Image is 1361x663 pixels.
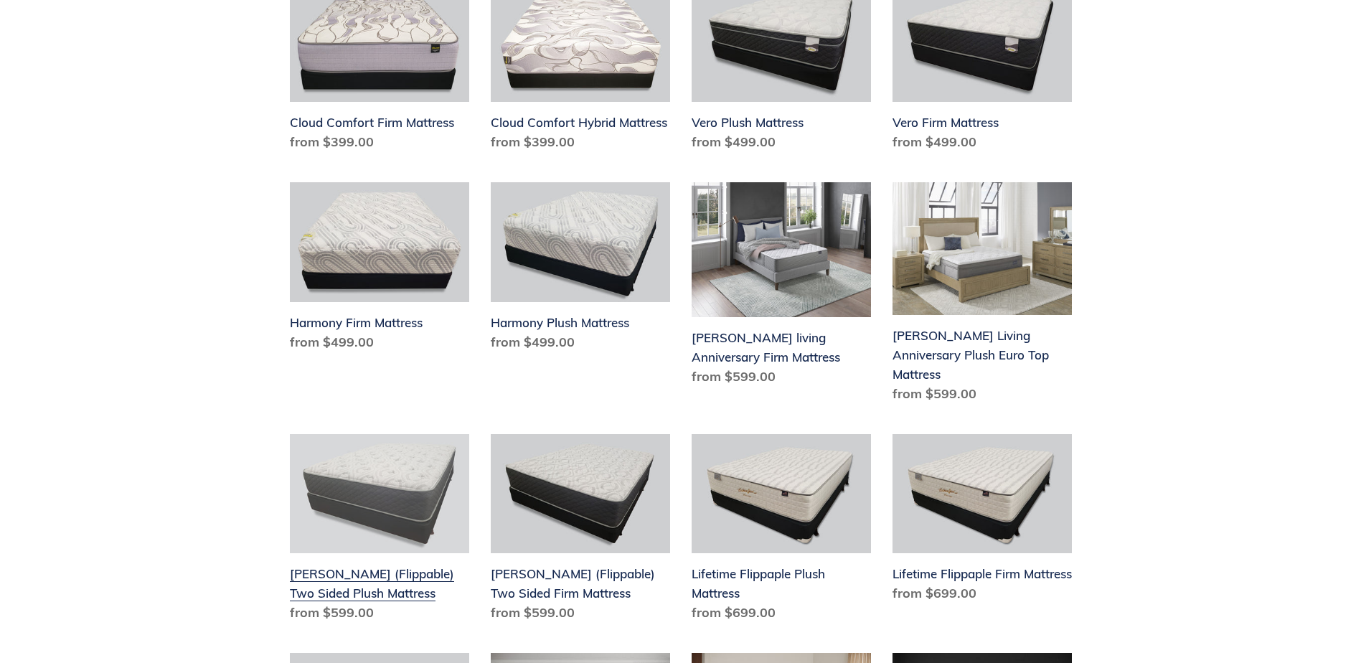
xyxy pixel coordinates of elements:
a: Lifetime Flippaple Firm Mattress [893,434,1072,609]
a: Lifetime Flippaple Plush Mattress [692,434,871,629]
a: Del Ray (Flippable) Two Sided Plush Mattress [290,434,469,629]
a: Harmony Plush Mattress [491,182,670,357]
a: Scott living Anniversary Firm Mattress [692,182,871,392]
a: Harmony Firm Mattress [290,182,469,357]
a: Del Ray (Flippable) Two Sided Firm Mattress [491,434,670,629]
a: Scott Living Anniversary Plush Euro Top Mattress [893,182,1072,409]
